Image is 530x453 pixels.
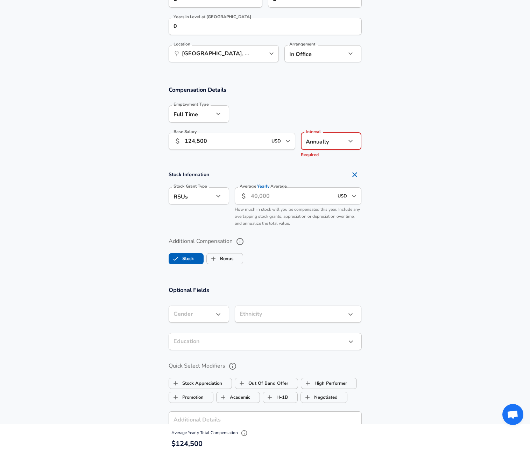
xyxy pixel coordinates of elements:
[169,252,194,265] label: Stock
[263,391,288,404] label: H-1B
[263,391,276,404] span: H-1B
[174,102,209,106] label: Employment Type
[301,392,347,403] button: NegotiatedNegotiated
[301,133,346,150] div: Annually
[301,378,357,389] button: High PerformerHigh Performer
[206,253,243,264] button: BonusBonus
[174,42,190,46] label: Location
[169,391,182,404] span: Promotion
[185,133,268,150] input: 100,000
[269,136,283,147] input: USD
[169,187,214,204] div: RSUs
[169,253,204,264] button: StockStock
[284,45,336,62] div: In Office
[169,105,214,123] div: Full Time
[169,378,232,389] button: Stock AppreciationStock Appreciation
[169,236,362,248] label: Additional Compensation
[169,360,362,372] label: Quick Select Modifiers
[263,392,298,403] button: H-1BH-1B
[301,152,319,158] span: Required
[335,190,349,201] input: USD
[169,18,346,35] input: 1
[169,377,182,390] span: Stock Appreciation
[207,252,220,265] span: Bonus
[267,49,276,58] button: Open
[301,377,315,390] span: High Performer
[169,86,362,94] h3: Compensation Details
[235,377,248,390] span: Out Of Band Offer
[169,391,204,404] label: Promotion
[216,392,260,403] button: AcademicAcademic
[240,184,287,188] label: Average Average
[289,42,315,46] label: Arrangement
[306,130,321,134] label: Interval
[207,252,233,265] label: Bonus
[169,392,213,403] button: PromotionPromotion
[257,183,269,189] span: Yearly
[169,377,222,390] label: Stock Appreciation
[349,191,359,201] button: Open
[301,377,347,390] label: High Performer
[169,168,362,182] h4: Stock Information
[174,15,252,19] label: Years in Level at [GEOGRAPHIC_DATA]
[227,360,239,372] button: help
[174,130,197,134] label: Base Salary
[235,207,360,226] span: How much in stock will you be compensated this year. Include any overlapping stock grants, apprec...
[239,428,249,438] button: Explain Total Compensation
[235,377,288,390] label: Out Of Band Offer
[171,430,249,435] span: Average Yearly Total Compensation
[174,184,207,188] label: Stock Grant Type
[234,236,246,248] button: help
[301,391,314,404] span: Negotiated
[502,404,523,425] div: Open chat
[283,136,293,146] button: Open
[169,286,362,294] h3: Optional Fields
[348,168,362,182] button: Remove Section
[169,252,182,265] span: Stock
[251,187,334,204] input: 40,000
[217,391,250,404] label: Academic
[235,378,298,389] button: Out Of Band OfferOut Of Band Offer
[217,391,230,404] span: Academic
[301,391,338,404] label: Negotiated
